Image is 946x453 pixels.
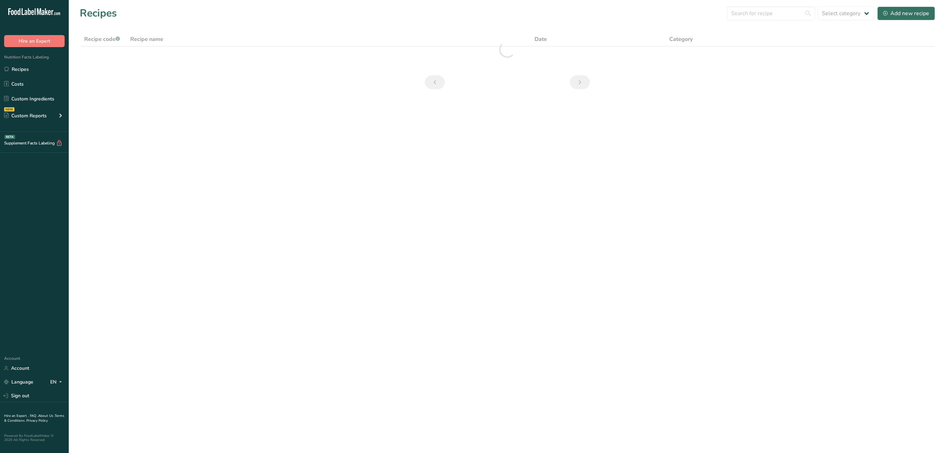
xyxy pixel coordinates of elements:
[4,434,65,442] div: Powered By FoodLabelMaker © 2025 All Rights Reserved
[4,413,64,423] a: Terms & Conditions .
[4,107,14,111] div: NEW
[570,75,590,89] a: Next page
[38,413,55,418] a: About Us .
[26,418,48,423] a: Privacy Policy
[4,35,65,47] button: Hire an Expert
[877,7,935,20] button: Add new recipe
[30,413,38,418] a: FAQ .
[4,376,33,388] a: Language
[4,135,15,139] div: BETA
[50,378,65,386] div: EN
[425,75,445,89] a: Previous page
[4,413,29,418] a: Hire an Expert .
[80,6,117,21] h1: Recipes
[883,9,929,18] div: Add new recipe
[727,7,815,20] input: Search for recipe
[4,112,47,119] div: Custom Reports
